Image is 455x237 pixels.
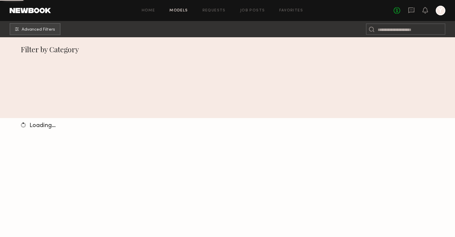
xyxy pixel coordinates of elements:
a: Requests [203,9,226,13]
button: Advanced Filters [10,23,60,35]
div: Filter by Category [21,44,435,54]
a: Y [436,6,445,15]
a: Home [142,9,155,13]
span: Loading… [29,123,56,129]
a: Job Posts [240,9,265,13]
a: Models [169,9,188,13]
a: Favorites [279,9,303,13]
span: Advanced Filters [22,28,55,32]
